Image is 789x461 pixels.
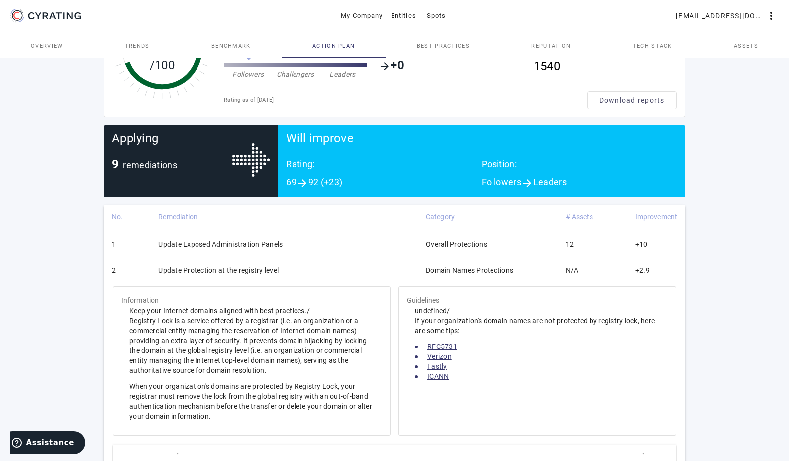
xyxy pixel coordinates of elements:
span: Best practices [417,43,470,49]
span: Reputation [531,43,571,49]
span: [EMAIL_ADDRESS][DOMAIN_NAME] [676,8,765,24]
td: 2 [104,259,150,285]
a: Verizon [427,352,452,360]
th: Category [418,205,558,233]
button: Download reports [587,91,677,109]
div: Challengers [272,69,319,79]
a: RFC5731 [427,343,457,350]
tspan: /100 [150,58,175,72]
div: 1540 [534,53,677,79]
mat-card-subtitle: Guidelines [407,295,439,306]
td: Overall Protections [418,233,558,259]
td: 1 [104,233,150,259]
iframe: Ouvre un widget dans lequel vous pouvez trouver plus d’informations [10,431,85,456]
span: remediations [123,160,177,170]
p: When your organization's domains are protected by Registry Lock, your registrar must remove the l... [129,381,374,421]
mat-icon: arrow_forward [379,60,391,72]
span: Keep your Internet domains aligned with best practices./ [129,307,374,421]
div: 69 92 (+23) [286,177,482,189]
th: Improvement [627,205,685,233]
div: Rating as of [DATE] [224,95,587,105]
span: Entities [391,8,416,24]
span: Benchmark [211,43,251,49]
button: [EMAIL_ADDRESS][DOMAIN_NAME] [672,7,781,25]
button: Entities [387,7,420,25]
span: +0 [391,60,404,72]
td: +10 [627,233,685,259]
span: My Company [341,8,383,24]
a: Fastly [427,362,447,370]
span: Download reports [599,95,665,105]
span: Trends [125,43,150,49]
span: 9 [112,157,119,171]
button: My Company [337,7,387,25]
span: Overview [31,43,63,49]
p: If your organization's domain names are not protected by registry lock, here are some tips: [415,316,660,336]
span: Action Plan [312,43,355,49]
a: ICANN [427,372,449,380]
mat-card-subtitle: Information [121,295,159,306]
td: Update Protection at the registry level [150,259,418,285]
g: CYRATING [28,12,81,19]
mat-icon: more_vert [765,10,777,22]
td: 12 [558,233,627,259]
button: Spots [420,7,452,25]
div: Rating: [286,159,482,177]
span: Spots [427,8,446,24]
p: Registry Lock is a service offered by a registrar (i.e. an organization or a commercial entity ma... [129,316,374,375]
td: Domain Names Protections [418,259,558,285]
div: Applying [112,133,232,159]
span: Assets [734,43,758,49]
th: Remediation [150,205,418,233]
div: Position: [482,159,677,177]
div: Will improve [286,133,677,159]
td: N/A [558,259,627,285]
td: +2.9 [627,259,685,285]
div: Followers [224,69,272,79]
span: undefined/ [415,307,660,381]
td: Update Exposed Administration Panels [150,233,418,259]
div: Followers Leaders [482,177,677,189]
th: No. [104,205,150,233]
span: Tech Stack [633,43,672,49]
mat-icon: arrow_forward [521,177,533,189]
th: # Assets [558,205,627,233]
mat-icon: arrow_forward [296,177,308,189]
div: Leaders [319,69,366,79]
